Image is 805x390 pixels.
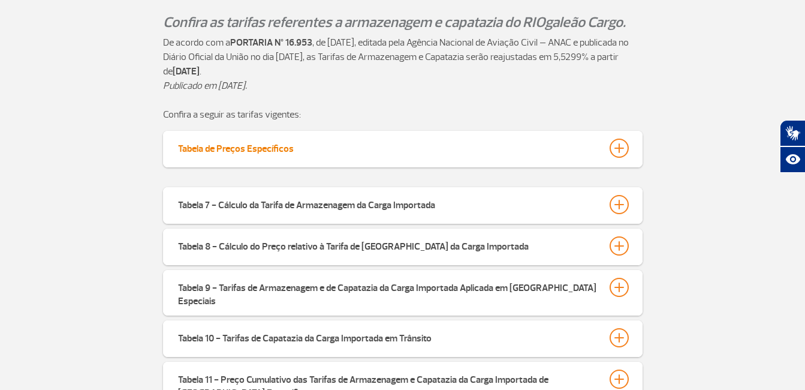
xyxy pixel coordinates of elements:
button: Abrir recursos assistivos. [780,146,805,173]
button: Abrir tradutor de língua de sinais. [780,120,805,146]
button: Tabela 7 - Cálculo da Tarifa de Armazenagem da Carga Importada [177,194,628,215]
div: Tabela 7 - Cálculo da Tarifa de Armazenagem da Carga Importada [178,195,435,212]
p: Confira a seguir as tarifas vigentes: [163,107,643,122]
div: Tabela de Preços Específicos [178,139,294,155]
strong: [DATE] [173,65,200,77]
div: Tabela 10 - Tarifas de Capatazia da Carga Importada em Trânsito [178,328,432,345]
div: Plugin de acessibilidade da Hand Talk. [780,120,805,173]
p: Confira as tarifas referentes a armazenagem e capatazia do RIOgaleão Cargo. [163,12,643,32]
strong: PORTARIA Nº 16.953 [230,37,312,49]
div: Tabela 8 - Cálculo do Preço relativo à Tarifa de [GEOGRAPHIC_DATA] da Carga Importada [178,236,529,253]
button: Tabela 9 - Tarifas de Armazenagem e de Capatazia da Carga Importada Aplicada em [GEOGRAPHIC_DATA]... [177,277,628,308]
button: Tabela 8 - Cálculo do Preço relativo à Tarifa de [GEOGRAPHIC_DATA] da Carga Importada [177,236,628,256]
button: Tabela de Preços Específicos [177,138,628,158]
p: De acordo com a , de [DATE], editada pela Agência Nacional de Aviação Civil – ANAC e publicada no... [163,35,643,79]
button: Tabela 10 - Tarifas de Capatazia da Carga Importada em Trânsito [177,328,628,348]
div: Tabela 9 - Tarifas de Armazenagem e de Capatazia da Carga Importada Aplicada em [GEOGRAPHIC_DATA]... [178,278,598,308]
em: Publicado em [DATE]. [163,80,247,92]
